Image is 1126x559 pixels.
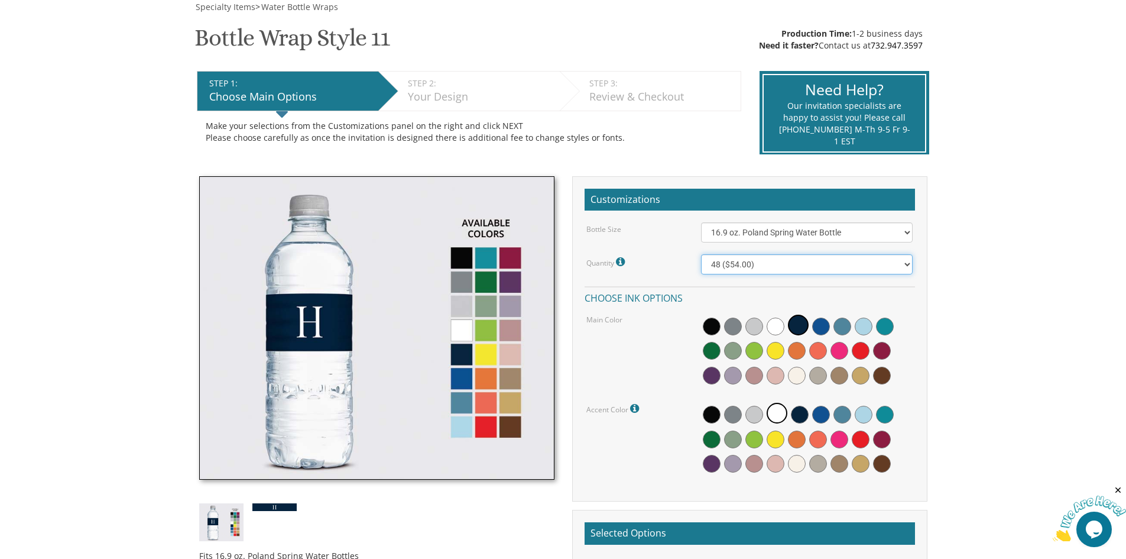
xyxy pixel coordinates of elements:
[589,77,735,89] div: STEP 3:
[586,401,642,416] label: Accent Color
[759,28,923,51] div: 1-2 business days Contact us at
[585,286,915,307] h4: Choose ink options
[260,1,338,12] a: Water Bottle Wraps
[589,89,735,105] div: Review & Checkout
[871,40,923,51] a: 732.947.3597
[206,120,732,144] div: Make your selections from the Customizations panel on the right and click NEXT Please choose care...
[209,77,372,89] div: STEP 1:
[196,1,255,12] span: Specialty Items
[1053,485,1126,541] iframe: chat widget
[781,28,852,39] span: Production Time:
[194,25,390,60] h1: Bottle Wrap Style 11
[261,1,338,12] span: Water Bottle Wraps
[586,224,621,234] label: Bottle Size
[778,100,910,147] div: Our invitation specialists are happy to assist you! Please call [PHONE_NUMBER] M-Th 9-5 Fr 9-1 EST
[194,1,255,12] a: Specialty Items
[408,89,554,105] div: Your Design
[586,315,622,325] label: Main Color
[199,503,244,541] img: bottle-style11.jpg
[778,79,910,101] div: Need Help?
[209,89,372,105] div: Choose Main Options
[759,40,819,51] span: Need it faster?
[585,522,915,545] h2: Selected Options
[585,189,915,211] h2: Customizations
[252,503,297,511] img: strip11.jpg
[586,254,628,270] label: Quantity
[255,1,338,12] span: >
[199,176,554,480] img: bottle-style11.jpg
[408,77,554,89] div: STEP 2:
